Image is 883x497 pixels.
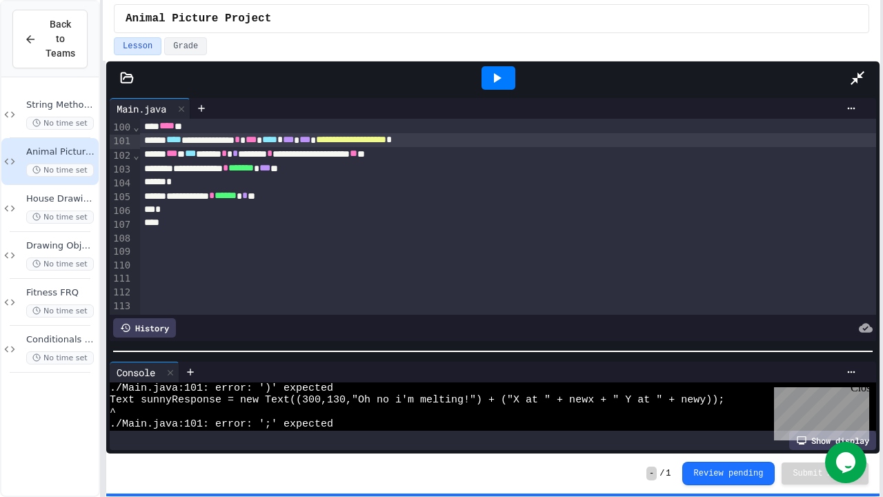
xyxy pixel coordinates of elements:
[26,334,96,346] span: Conditionals Classwork
[26,164,94,177] span: No time set
[164,37,207,55] button: Grade
[26,117,94,130] span: No time set
[825,442,869,483] iframe: chat widget
[26,99,96,111] span: String Methods Examples
[682,462,775,485] button: Review pending
[12,10,88,68] button: Back to Teams
[45,17,76,61] span: Back to Teams
[6,6,95,88] div: Chat with us now!Close
[793,468,857,479] span: Submit Answer
[26,211,94,224] span: No time set
[126,10,271,27] span: Animal Picture Project
[26,193,96,205] span: House Drawing Classwork
[659,468,664,479] span: /
[26,146,96,158] span: Animal Picture Project
[782,462,869,485] button: Submit Answer
[768,382,869,440] iframe: chat widget
[26,351,94,364] span: No time set
[26,287,96,299] span: Fitness FRQ
[646,467,657,480] span: -
[114,37,161,55] button: Lesson
[26,304,94,318] span: No time set
[666,468,671,479] span: 1
[26,240,96,252] span: Drawing Objects in Java - HW Playposit Code
[26,257,94,271] span: No time set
